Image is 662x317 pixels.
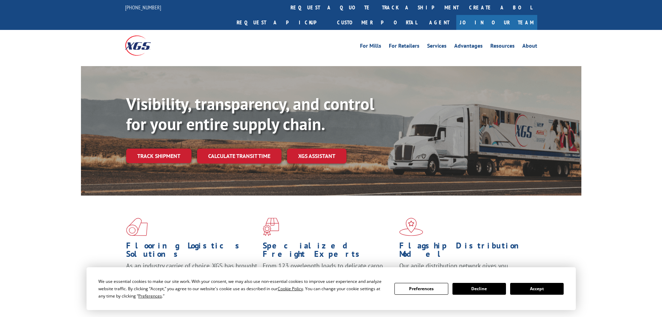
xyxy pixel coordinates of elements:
[126,149,191,163] a: Track shipment
[87,267,576,310] div: Cookie Consent Prompt
[490,43,515,51] a: Resources
[399,262,527,278] span: Our agile distribution network gives you nationwide inventory management on demand.
[263,241,394,262] h1: Specialized Freight Experts
[278,286,303,292] span: Cookie Policy
[263,262,394,293] p: From 123 overlength loads to delicate cargo, our experienced staff knows the best way to move you...
[126,93,374,135] b: Visibility, transparency, and control for your entire supply chain.
[456,15,537,30] a: Join Our Team
[389,43,419,51] a: For Retailers
[126,262,257,286] span: As an industry carrier of choice, XGS has brought innovation and dedication to flooring logistics...
[510,283,564,295] button: Accept
[126,218,148,236] img: xgs-icon-total-supply-chain-intelligence-red
[332,15,422,30] a: Customer Portal
[399,218,423,236] img: xgs-icon-flagship-distribution-model-red
[394,283,448,295] button: Preferences
[522,43,537,51] a: About
[126,241,258,262] h1: Flooring Logistics Solutions
[231,15,332,30] a: Request a pickup
[427,43,447,51] a: Services
[138,293,162,299] span: Preferences
[422,15,456,30] a: Agent
[263,218,279,236] img: xgs-icon-focused-on-flooring-red
[360,43,381,51] a: For Mills
[125,4,161,11] a: [PHONE_NUMBER]
[197,149,281,164] a: Calculate transit time
[287,149,346,164] a: XGS ASSISTANT
[399,241,531,262] h1: Flagship Distribution Model
[98,278,386,300] div: We use essential cookies to make our site work. With your consent, we may also use non-essential ...
[454,43,483,51] a: Advantages
[452,283,506,295] button: Decline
